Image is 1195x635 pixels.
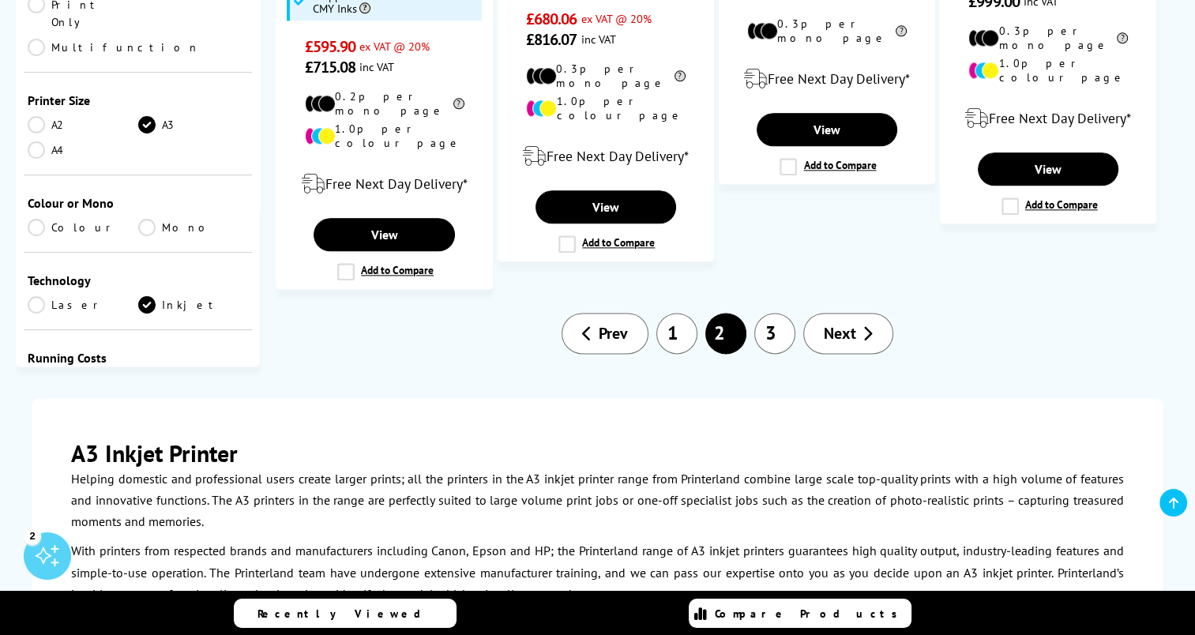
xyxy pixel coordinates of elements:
span: inc VAT [359,59,394,74]
div: Colour or Mono [28,195,248,211]
a: View [314,218,454,251]
div: Running Costs [28,350,248,366]
a: Recently Viewed [234,599,457,628]
li: 0.2p per mono page [305,89,464,118]
a: Compare Products [689,599,911,628]
a: Next [803,313,893,354]
div: Technology [28,272,248,288]
a: Multifunction [28,39,200,56]
li: 0.3p per mono page [968,24,1128,52]
li: 1.0p per colour page [968,56,1128,85]
a: Laser [28,296,138,314]
a: Mono [138,219,249,236]
label: Add to Compare [337,263,434,280]
div: modal_delivery [284,162,483,206]
p: With printers from respected brands and manufacturers including Canon, Epson and HP; the Printerl... [71,540,1124,605]
span: Recently Viewed [257,607,437,621]
li: 1.0p per colour page [305,122,464,150]
span: Next [824,323,856,344]
label: Add to Compare [1001,197,1098,215]
div: 2 [24,527,41,544]
div: Printer Size [28,92,248,108]
a: 3 [754,313,795,354]
a: Inkjet [138,296,249,314]
div: modal_delivery [949,96,1148,141]
span: Compare Products [715,607,906,621]
a: View [978,152,1118,186]
span: £595.90 [305,36,356,57]
li: 0.3p per mono page [747,17,907,45]
span: Prev [599,323,628,344]
label: Add to Compare [558,235,655,253]
div: modal_delivery [727,57,926,101]
span: £816.07 [526,29,577,50]
label: Add to Compare [780,158,876,175]
span: ex VAT @ 20% [581,11,651,26]
a: A3 [138,116,249,133]
span: inc VAT [581,32,615,47]
span: £715.08 [305,57,356,77]
a: 1 [656,313,697,354]
div: modal_delivery [506,134,705,178]
a: A2 [28,116,138,133]
p: Helping domestic and professional users create larger prints; all the printers in the A3 inkjet p... [71,468,1124,533]
h2: A3 Inkjet Printer [71,438,1124,468]
a: A4 [28,141,138,159]
a: Prev [562,313,648,354]
li: 0.3p per mono page [526,62,686,90]
span: £680.06 [526,9,577,29]
a: View [535,190,676,224]
a: Colour [28,219,138,236]
a: View [757,113,897,146]
li: 1.0p per colour page [526,94,686,122]
span: ex VAT @ 20% [359,39,430,54]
